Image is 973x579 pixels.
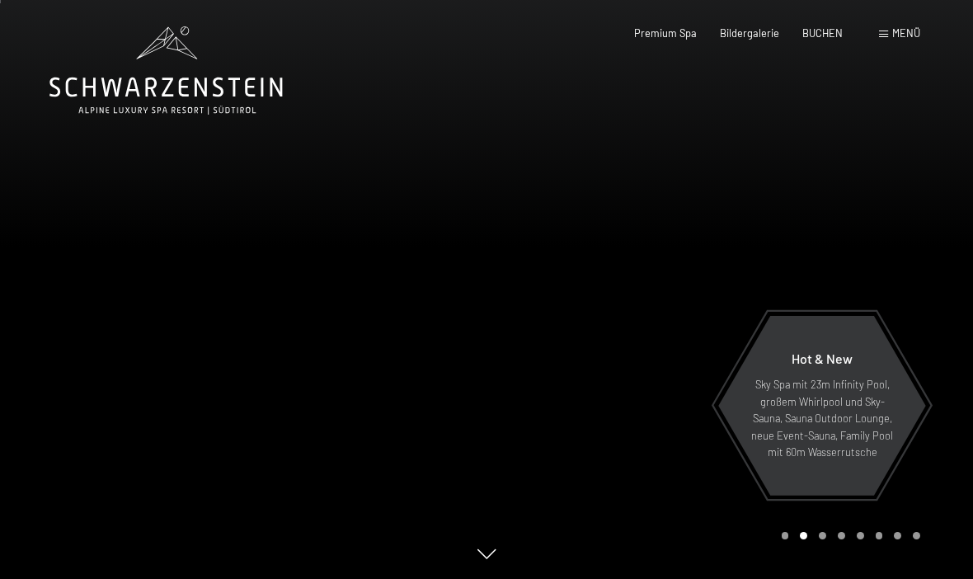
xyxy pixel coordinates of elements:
div: Carousel Page 6 [876,532,883,539]
span: Hot & New [792,351,853,366]
p: Sky Spa mit 23m Infinity Pool, großem Whirlpool und Sky-Sauna, Sauna Outdoor Lounge, neue Event-S... [750,376,894,460]
div: Carousel Page 2 (Current Slide) [800,532,807,539]
div: Carousel Page 1 [782,532,789,539]
div: Carousel Page 7 [894,532,901,539]
div: Carousel Page 3 [819,532,826,539]
span: Menü [892,26,920,40]
div: Carousel Page 4 [838,532,845,539]
a: Premium Spa [634,26,697,40]
a: BUCHEN [802,26,843,40]
div: Carousel Page 5 [857,532,864,539]
a: Hot & New Sky Spa mit 23m Infinity Pool, großem Whirlpool und Sky-Sauna, Sauna Outdoor Lounge, ne... [717,315,927,497]
a: Bildergalerie [720,26,779,40]
div: Carousel Page 8 [913,532,920,539]
div: Carousel Pagination [776,532,920,539]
